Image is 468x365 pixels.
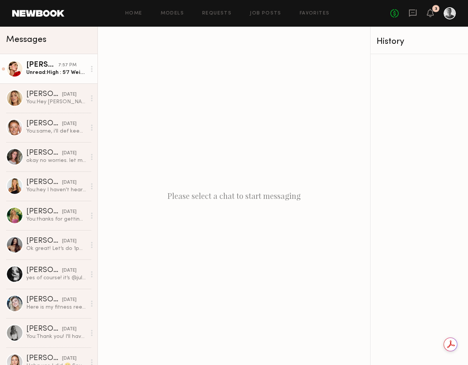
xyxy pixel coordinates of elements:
div: [DATE] [62,179,77,186]
div: Ok great! Let’s do 1pm, thank you [26,245,86,252]
div: [PERSON_NAME] [26,355,62,362]
div: 3 [435,7,437,11]
div: [PERSON_NAME] [26,179,62,186]
a: Favorites [300,11,330,16]
div: [DATE] [62,326,77,333]
div: You: Thank you! I'll have a firm answer by [DATE] [26,333,86,340]
div: [PERSON_NAME] [26,120,62,128]
div: [DATE] [62,238,77,245]
div: [DATE] [62,296,77,304]
div: You: Hey [PERSON_NAME], trying to make [DATE] happen. Are you free [DATE] noon - 3ish? Want to ma... [26,98,86,106]
div: Please select a chat to start messaging [98,27,370,365]
div: [PERSON_NAME] [26,208,62,216]
div: [DATE] [62,208,77,216]
div: Here is my fitness reel . J have a new one too. I was shooting for LA FITNESS and other gyms too! [26,304,86,311]
div: [PERSON_NAME] [26,267,62,274]
div: You: hey I haven't heard back from my client. As it's [DATE] and nothing's booked, i dont think t... [26,186,86,194]
div: [DATE] [62,150,77,157]
div: History [377,37,462,46]
div: You: same, i'll def keep you in mind [26,128,86,135]
a: Models [161,11,184,16]
div: [DATE] [62,355,77,362]
div: okay no worries. let me know if anything changes! :) [26,157,86,164]
a: Home [125,11,142,16]
div: [DATE] [62,267,77,274]
div: Unread: High : 5’7 Weight : 128 Waist : 24.5 Hips: 35.5 Tops size: Small /2/4 Bottom : Small [26,69,86,76]
span: Messages [6,35,46,44]
div: [PERSON_NAME] [26,296,62,304]
div: [PERSON_NAME] [26,61,58,69]
div: [DATE] [62,120,77,128]
div: [DATE] [62,91,77,98]
a: Job Posts [250,11,281,16]
div: [PERSON_NAME] [26,237,62,245]
div: [PERSON_NAME] [26,149,62,157]
a: Requests [202,11,232,16]
div: 7:57 PM [58,62,77,69]
div: yes of course! it’s @julialaurenmccallum [26,274,86,282]
div: [PERSON_NAME] [26,325,62,333]
div: [PERSON_NAME] [26,91,62,98]
div: You: thanks for getting back to me so quick! [26,216,86,223]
